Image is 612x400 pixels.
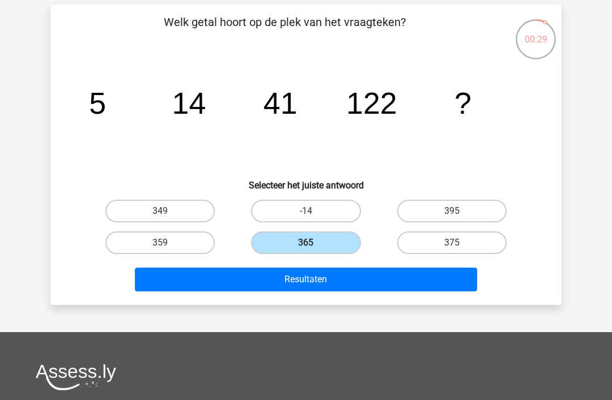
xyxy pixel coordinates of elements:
img: Assessly logo [36,364,116,390]
label: 375 [397,231,507,254]
h6: Selecteer het juiste antwoord [69,171,543,191]
button: Resultaten [135,268,478,291]
div: 00:29 [515,18,557,46]
label: 359 [105,231,215,254]
label: 395 [397,200,507,222]
tspan: 14 [172,86,206,120]
tspan: 122 [346,86,397,120]
tspan: 5 [89,86,106,120]
label: -14 [251,200,360,222]
label: 365 [251,231,360,254]
p: Welk getal hoort op de plek van het vraagteken? [69,14,501,48]
tspan: ? [454,86,471,120]
label: 349 [105,200,215,222]
tspan: 41 [263,86,297,120]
